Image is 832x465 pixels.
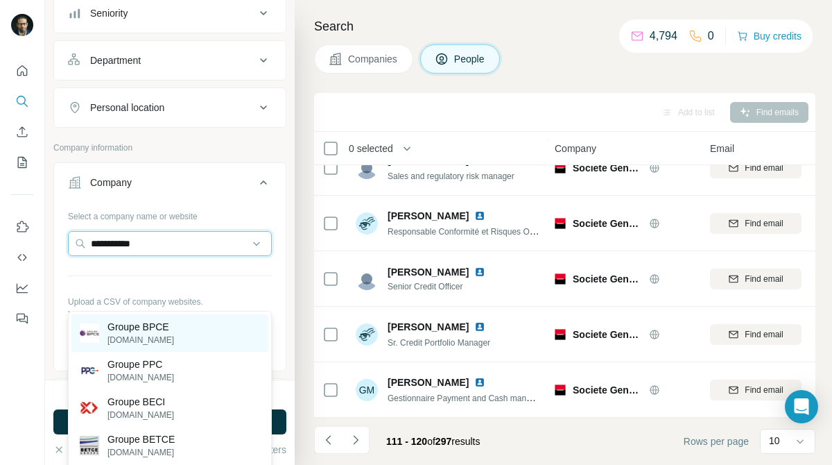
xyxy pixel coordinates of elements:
button: Department [54,44,286,77]
div: Seniority [90,6,128,20]
span: Find email [745,328,783,341]
img: LinkedIn logo [474,210,485,221]
p: 10 [769,434,780,448]
img: LinkedIn logo [474,321,485,332]
button: Feedback [11,306,33,331]
img: Groupe BECI [80,398,99,418]
button: Find email [710,269,801,289]
span: Societe Generale [573,328,642,341]
div: Department [90,53,141,67]
span: Rows per page [684,434,749,448]
span: of [427,436,435,447]
p: Company information [53,142,286,154]
img: Avatar [356,268,378,290]
p: [DOMAIN_NAME] [107,409,174,421]
span: Sales and regulatory risk manager [388,171,514,181]
span: Gestionnaire Payment and Cash management [388,392,559,403]
button: Find email [710,380,801,400]
img: Logo of Societe Generale [555,218,566,229]
button: Use Surfe on LinkedIn [11,214,33,239]
span: Societe Generale [573,383,642,397]
p: Upload a CSV of company websites. [68,296,272,308]
button: Find email [710,158,801,178]
div: Open Intercom Messenger [785,390,818,423]
img: Groupe BPCE [80,323,99,343]
div: Personal location [90,101,164,115]
div: Company [90,176,132,189]
p: Groupe PPC [107,357,174,371]
img: Logo of Societe Generale [555,273,566,285]
span: Find email [745,384,783,396]
button: Run search [53,409,286,434]
span: results [386,436,480,447]
p: 4,794 [650,28,677,44]
img: LinkedIn logo [474,267,485,278]
img: Avatar [356,323,378,346]
button: Navigate to next page [342,426,370,454]
span: Find email [745,273,783,285]
img: Avatar [356,212,378,235]
p: Groupe BPCE [107,320,174,334]
button: Search [11,89,33,114]
img: LinkedIn logo [474,377,485,388]
img: Avatar [11,14,33,36]
span: Company [555,142,596,155]
span: [PERSON_NAME] [388,209,469,223]
span: Responsable Conformité et Risques Opérationnels chez Société Générale [388,226,661,237]
div: Select a company name or website [68,205,272,223]
button: My lists [11,150,33,175]
img: Avatar [356,157,378,179]
button: Quick start [11,58,33,83]
button: Use Surfe API [11,245,33,270]
button: Clear [53,443,93,457]
span: Societe Generale [573,217,642,230]
span: [PERSON_NAME] [388,265,469,279]
span: 111 - 120 [386,436,427,447]
span: Companies [348,52,399,66]
p: [DOMAIN_NAME] [107,446,175,459]
span: Sr. Credit Portfolio Manager [388,338,490,348]
img: Groupe BETCE [80,436,99,455]
span: Senior Credit Officer [388,280,502,293]
img: Logo of Societe Generale [555,329,566,340]
span: Find email [745,217,783,230]
button: Personal location [54,91,286,124]
span: 0 selected [349,142,393,155]
span: Societe Generale [573,272,642,286]
img: Logo of Societe Generale [555,162,566,174]
span: [PERSON_NAME] [388,375,469,389]
button: Find email [710,324,801,345]
div: GM [356,379,378,401]
button: Buy credits [737,26,801,46]
span: Societe Generale [573,161,642,175]
span: People [454,52,486,66]
h4: Search [314,17,815,36]
p: Your list is private and won't be saved or shared. [68,308,272,321]
button: Company [54,166,286,205]
img: Logo of Societe Generale [555,384,566,396]
span: Email [710,142,734,155]
img: Groupe PPC [80,361,99,380]
p: Groupe BECI [107,395,174,409]
span: [PERSON_NAME] [388,320,469,334]
button: Dashboard [11,276,33,301]
p: [DOMAIN_NAME] [107,334,174,346]
p: [DOMAIN_NAME] [107,371,174,384]
button: Find email [710,213,801,234]
span: 297 [435,436,451,447]
button: Navigate to previous page [314,426,342,454]
span: Find email [745,162,783,174]
p: Groupe BETCE [107,432,175,446]
button: Enrich CSV [11,119,33,144]
p: 0 [708,28,714,44]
